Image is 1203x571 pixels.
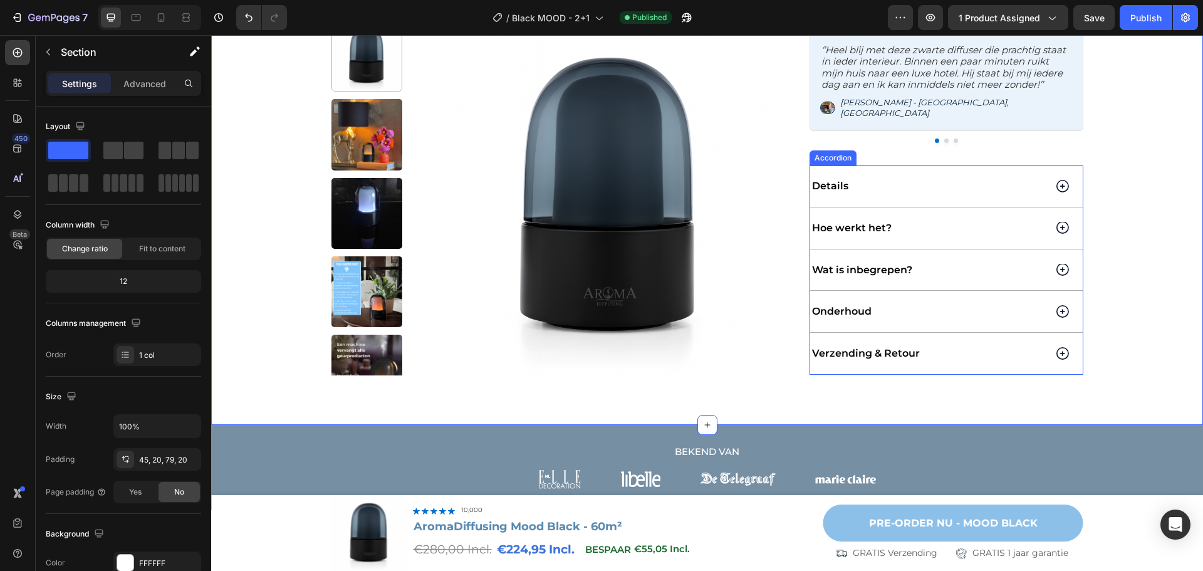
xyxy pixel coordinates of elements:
[327,433,370,454] img: gempages_554213814434792698-18660f4c-1c38-4e52-9c7e-55ec749a125a.webp
[609,66,624,79] img: gempages_554213814434792698-98cb2baf-2d96-411c-9e24-dc92a25777ce.png
[642,512,726,525] p: GRATIS Verzending
[61,45,164,60] p: Section
[601,117,643,128] div: Accordion
[82,10,88,25] p: 7
[46,389,79,406] div: Size
[601,228,701,242] p: Wat is inbegrepen?
[46,217,112,234] div: Column width
[114,415,200,437] input: Auto
[284,502,365,526] div: €224,95 Incl.
[372,505,422,525] div: BESPAAR
[62,77,97,90] p: Settings
[46,486,107,498] div: Page padding
[733,103,737,108] button: Dot
[236,5,287,30] div: Undo/Redo
[123,77,166,90] p: Advanced
[174,486,184,498] span: No
[46,454,75,465] div: Padding
[512,11,590,24] span: Black MOOD - 2+1
[422,505,480,523] div: €55,05 Incl.
[601,186,680,200] p: Hoe werkt het?
[201,502,282,526] div: €280,00 Incl.
[489,437,565,451] img: gempages_554213814434792698-6f35a208-9fbe-4cfb-927e-a2c071d34171.webp
[129,486,142,498] span: Yes
[46,349,66,360] div: Order
[632,12,667,23] span: Published
[9,229,30,239] div: Beta
[46,118,88,135] div: Layout
[46,557,65,568] div: Color
[948,5,1068,30] button: 1 product assigned
[46,421,66,432] div: Width
[46,315,143,332] div: Columns management
[139,558,198,569] div: FFFFFF
[601,144,637,158] p: Details
[5,5,93,30] button: 7
[724,103,728,108] button: Dot
[1160,510,1190,540] div: Open Intercom Messenger
[610,9,860,56] p: ‘’Heel blij met deze zwarte diffuser die prachtig staat in ieder interieur. Binnen een paar minut...
[1084,13,1105,23] span: Save
[761,512,857,525] p: GRATIS 1 jaar garantie
[658,481,826,496] p: PRE-ORDER NU - MOOD BLACK
[139,454,198,466] div: 45, 20, 79, 20
[139,243,185,254] span: Fit to content
[250,471,271,479] p: 10,000
[12,134,30,144] div: 450
[46,526,107,543] div: Background
[48,273,199,290] div: 12
[604,439,665,449] img: gempages_554213814434792698-a6d6675b-3b56-4435-989f-bc8e3ce33dec.webp
[409,436,449,452] img: gempages_554213814434792698-f42e817b-b4a9-4417-9532-a7905a125cca.webp
[139,350,198,361] div: 1 col
[1120,5,1172,30] button: Publish
[120,410,872,423] h3: BEKEND VAN
[612,469,872,507] a: PRE-ORDER NU - MOOD BLACK
[1073,5,1115,30] button: Save
[62,243,108,254] span: Change ratio
[211,35,1203,571] iframe: Design area
[959,11,1040,24] span: 1 product assigned
[506,11,509,24] span: /
[601,270,660,283] p: Onderhoud
[1130,11,1162,24] div: Publish
[601,312,709,325] p: Verzending & Retour
[201,484,607,500] h1: AromaDiffusing Mood Black - 60m²
[628,61,862,85] h6: [PERSON_NAME] - [GEOGRAPHIC_DATA], [GEOGRAPHIC_DATA]
[742,103,747,108] button: Dot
